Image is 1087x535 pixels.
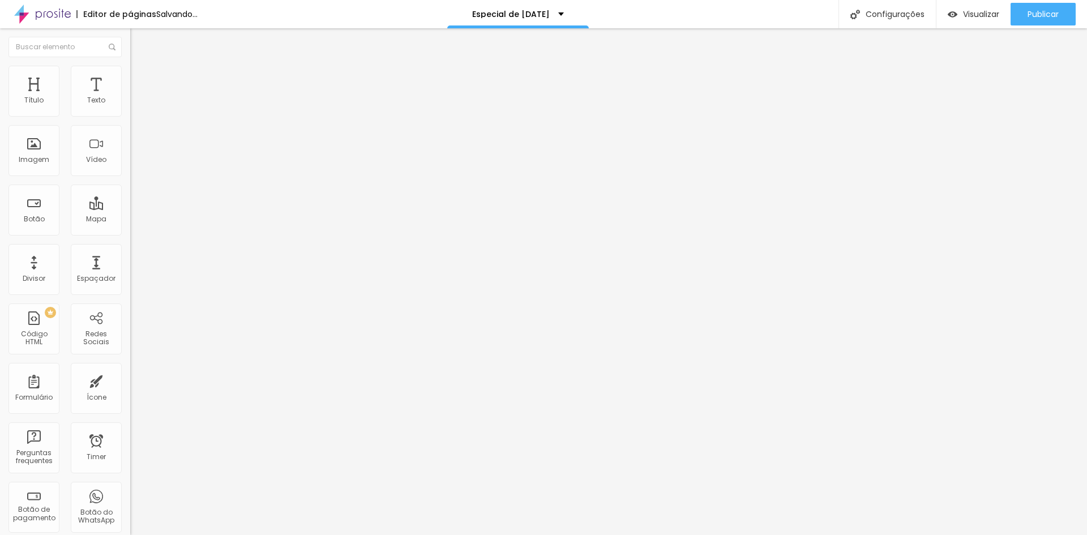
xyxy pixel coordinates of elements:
[19,156,49,164] div: Imagem
[8,37,122,57] input: Buscar elemento
[1011,3,1076,25] button: Publicar
[77,275,115,283] div: Espaçador
[472,10,550,18] p: Especial de [DATE]
[130,28,1087,535] iframe: Editor
[11,449,56,465] div: Perguntas frequentes
[850,10,860,19] img: Icone
[76,10,156,18] div: Editor de páginas
[87,96,105,104] div: Texto
[24,215,45,223] div: Botão
[1028,10,1059,19] span: Publicar
[86,156,106,164] div: Vídeo
[15,393,53,401] div: Formulário
[948,10,957,19] img: view-1.svg
[156,10,198,18] div: Salvando...
[23,275,45,283] div: Divisor
[936,3,1011,25] button: Visualizar
[86,215,106,223] div: Mapa
[87,453,106,461] div: Timer
[74,508,118,525] div: Botão do WhatsApp
[11,330,56,346] div: Código HTML
[109,44,115,50] img: Icone
[963,10,999,19] span: Visualizar
[74,330,118,346] div: Redes Sociais
[24,96,44,104] div: Título
[11,506,56,522] div: Botão de pagamento
[87,393,106,401] div: Ícone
